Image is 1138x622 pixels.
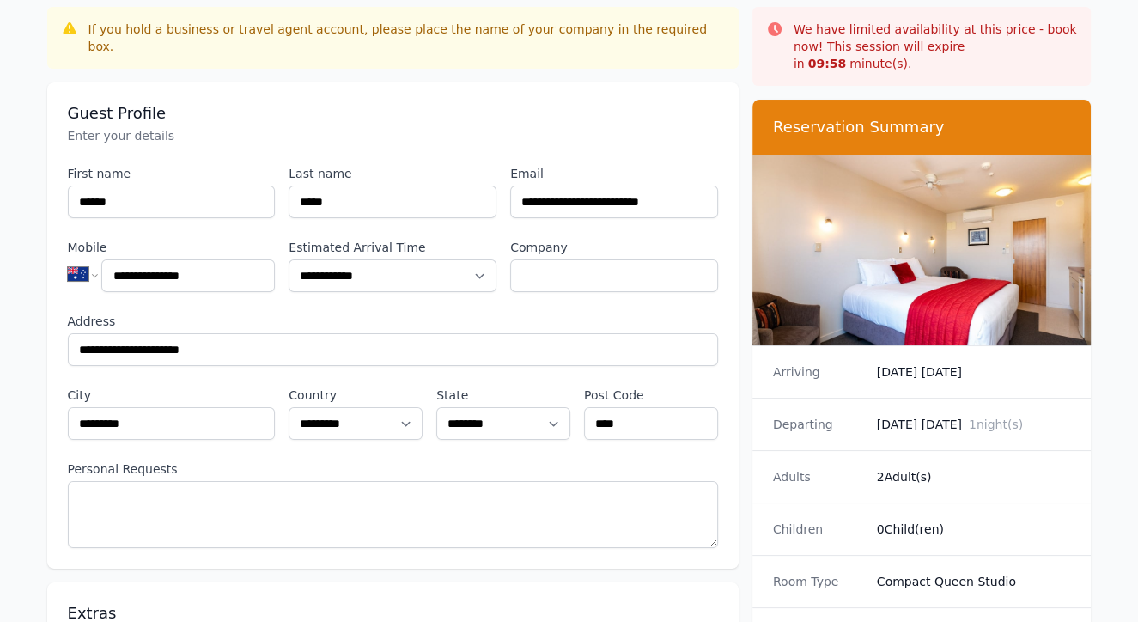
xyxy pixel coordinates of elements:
[584,387,718,404] label: Post Code
[88,21,725,55] div: If you hold a business or travel agent account, please place the name of your company in the requ...
[68,239,276,256] label: Mobile
[773,468,863,485] dt: Adults
[969,418,1023,431] span: 1 night(s)
[289,387,423,404] label: Country
[877,416,1071,433] dd: [DATE] [DATE]
[773,117,1071,137] h3: Reservation Summary
[794,21,1078,72] p: We have limited availability at this price - book now! This session will expire in minute(s).
[68,103,718,124] h3: Guest Profile
[808,57,847,70] strong: 09 : 58
[289,165,496,182] label: Last name
[68,313,718,330] label: Address
[436,387,570,404] label: State
[877,363,1071,381] dd: [DATE] [DATE]
[510,239,718,256] label: Company
[773,573,863,590] dt: Room Type
[68,165,276,182] label: First name
[68,127,718,144] p: Enter your details
[773,416,863,433] dt: Departing
[773,363,863,381] dt: Arriving
[68,460,718,478] label: Personal Requests
[510,165,718,182] label: Email
[877,521,1071,538] dd: 0 Child(ren)
[877,468,1071,485] dd: 2 Adult(s)
[289,239,496,256] label: Estimated Arrival Time
[68,387,276,404] label: City
[773,521,863,538] dt: Children
[877,573,1071,590] dd: Compact Queen Studio
[752,155,1092,345] img: Compact Queen Studio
